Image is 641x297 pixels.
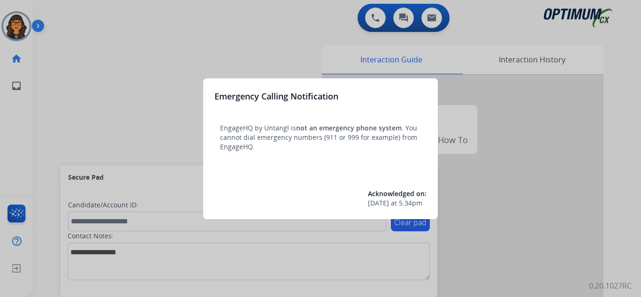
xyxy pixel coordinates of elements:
[214,90,338,103] h3: Emergency Calling Notification
[368,189,427,198] span: Acknowledged on:
[220,123,421,152] p: EngageHQ by Untangl is . You cannot dial emergency numbers (911 or 999 for example) from EngageHQ.
[368,198,389,208] span: [DATE]
[368,198,427,208] div: at
[589,280,632,291] p: 0.20.1027RC
[296,123,402,132] span: not an emergency phone system
[399,198,422,208] span: 5:34pm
